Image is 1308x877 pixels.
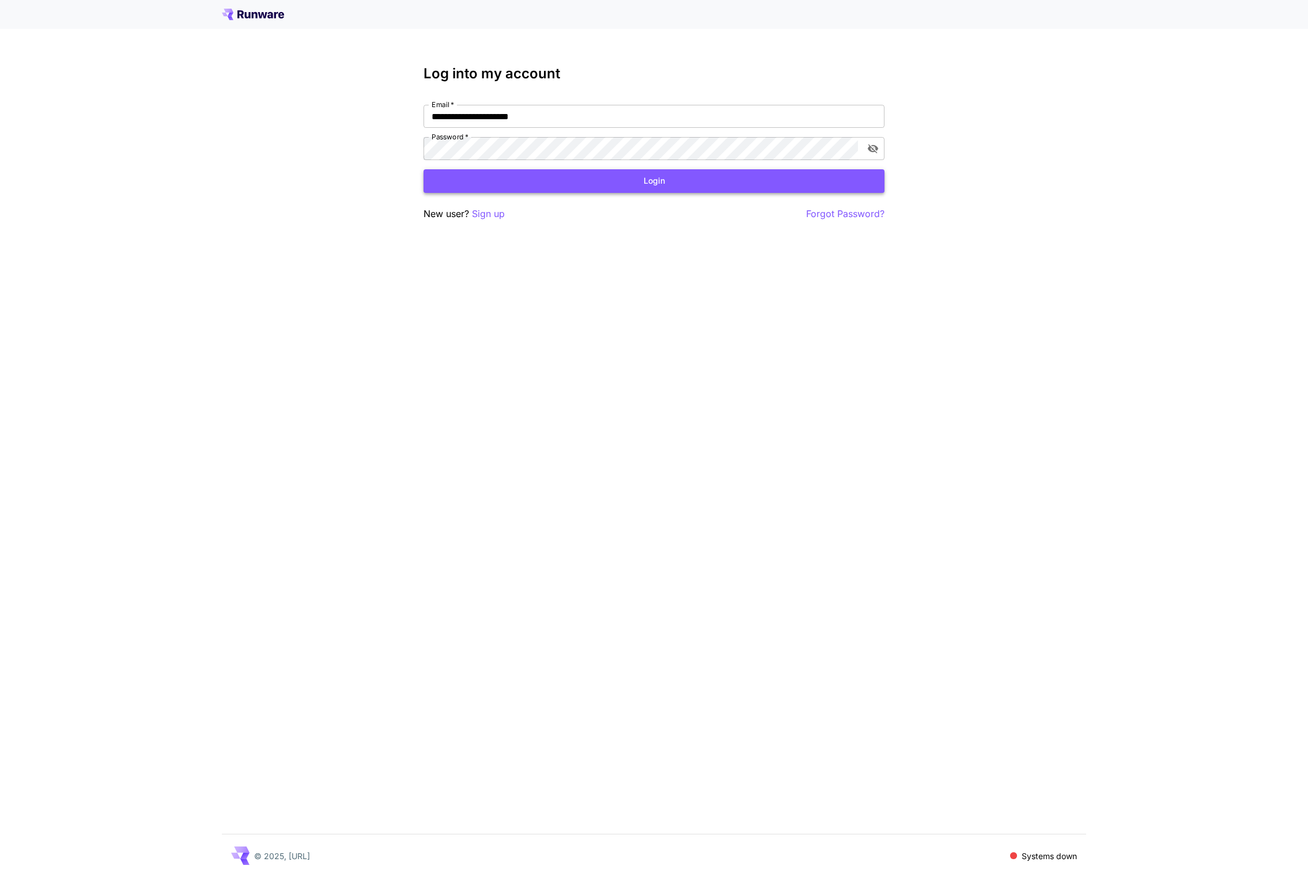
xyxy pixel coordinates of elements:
[806,207,884,221] button: Forgot Password?
[432,132,468,142] label: Password
[1022,850,1077,862] p: Systems down
[863,138,883,159] button: toggle password visibility
[424,207,505,221] p: New user?
[254,850,310,862] p: © 2025, [URL]
[432,100,454,109] label: Email
[424,169,884,193] button: Login
[424,66,884,82] h3: Log into my account
[472,207,505,221] button: Sign up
